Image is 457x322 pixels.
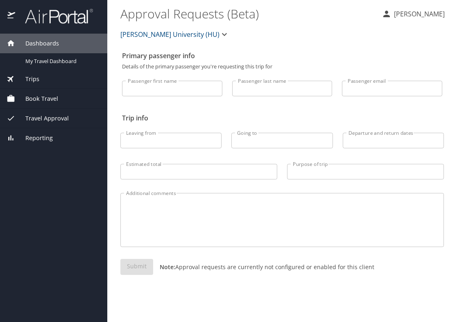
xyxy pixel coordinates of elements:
span: Trips [15,75,39,84]
span: Travel Approval [15,114,69,123]
h1: Approval Requests (Beta) [120,1,375,26]
h2: Primary passenger info [122,49,442,62]
h2: Trip info [122,111,442,125]
p: Details of the primary passenger you're requesting this trip for [122,64,442,69]
span: Dashboards [15,39,59,48]
img: icon-airportal.png [7,8,16,24]
span: Book Travel [15,94,58,103]
p: Approval requests are currently not configured or enabled for this client [153,263,374,271]
img: airportal-logo.png [16,8,93,24]
span: My Travel Dashboard [25,57,97,65]
button: [PERSON_NAME] [378,7,448,21]
p: [PERSON_NAME] [391,9,445,19]
span: [PERSON_NAME] University (HU) [120,29,219,40]
span: Reporting [15,134,53,143]
strong: Note: [160,263,175,271]
button: [PERSON_NAME] University (HU) [117,26,233,43]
